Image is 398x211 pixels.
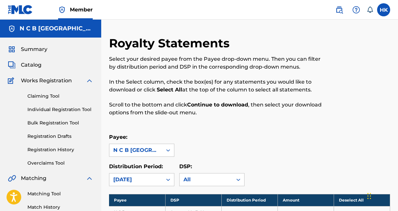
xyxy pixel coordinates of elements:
a: Individual Registration Tool [27,106,93,113]
a: Public Search [333,3,346,16]
p: Scroll to the bottom and click , then select your download options from the slide-out menu. [109,101,326,117]
strong: Continue to download [187,102,248,108]
a: Overclaims Tool [27,160,93,167]
th: Distribution Period [221,194,278,206]
a: CatalogCatalog [8,61,41,69]
span: Member [70,6,93,13]
label: Distribution Period: [109,163,163,170]
div: N C B [GEOGRAPHIC_DATA] [113,146,158,154]
span: Summary [21,45,47,53]
img: Summary [8,45,16,53]
a: Registration Drafts [27,133,93,140]
span: Catalog [21,61,41,69]
p: Select your desired payee from the Payee drop-down menu. Then you can filter by distribution peri... [109,55,326,71]
div: Help [350,3,363,16]
h5: N C B SCANDINAVIA [20,25,93,32]
img: Accounts [8,25,16,33]
img: search [335,6,343,14]
div: All [183,176,229,184]
span: Works Registration [21,77,72,85]
img: Catalog [8,61,16,69]
img: MLC Logo [8,5,33,14]
p: In the Select column, check the box(es) for any statements you would like to download or click at... [109,78,326,94]
th: Deselect All [334,194,390,206]
strong: Select All [157,87,182,93]
a: Match History [27,204,93,211]
div: Notifications [367,7,373,13]
div: [DATE] [113,176,158,184]
img: Top Rightsholder [58,6,66,14]
label: Payee: [109,134,127,140]
img: help [352,6,360,14]
div: Træk [367,186,371,206]
div: User Menu [377,3,390,16]
div: Chat-widget [365,180,398,211]
a: SummarySummary [8,45,47,53]
img: Works Registration [8,77,16,85]
span: Matching [21,174,46,182]
a: Claiming Tool [27,93,93,100]
th: Amount [278,194,334,206]
iframe: Chat Widget [365,180,398,211]
a: Registration History [27,146,93,153]
th: DSP [165,194,221,206]
h2: Royalty Statements [109,36,233,51]
iframe: Resource Center [380,126,398,179]
img: Matching [8,174,16,182]
a: Matching Tool [27,190,93,197]
label: DSP: [179,163,192,170]
img: expand [86,174,93,182]
img: expand [86,77,93,85]
a: Bulk Registration Tool [27,120,93,126]
th: Payee [109,194,165,206]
